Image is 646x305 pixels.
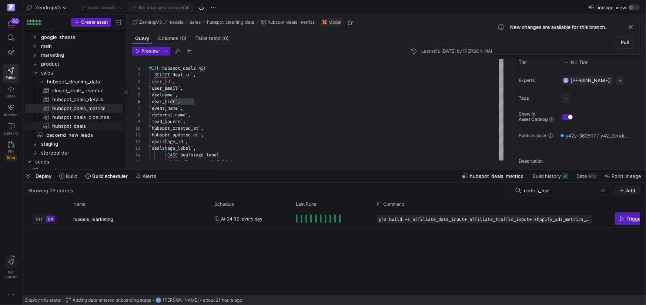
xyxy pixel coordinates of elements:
[163,298,199,303] span: [PERSON_NAME]
[170,159,180,165] span: WHEN
[36,217,43,221] span: OFF
[193,72,196,78] span: ,
[25,77,123,86] div: Press SPACE to select this row.
[135,36,149,41] span: Query
[132,145,140,152] div: 13
[4,112,18,117] span: Monitor
[35,158,122,166] span: seeds
[180,119,183,125] span: `
[139,20,162,25] span: ZendropV3
[193,145,196,151] span: ,
[35,4,61,10] span: ZendropV3
[149,92,152,98] span: `
[25,113,123,122] div: Press SPACE to select this row.
[201,125,204,131] span: ,
[203,298,242,303] span: about 21 hours ago
[132,65,140,72] div: 1
[152,112,185,118] span: referral_name
[588,173,597,179] div: 66K
[8,149,14,154] span: PRs
[47,77,122,86] span: hubspot_cleaning_data
[149,79,152,84] span: `
[152,79,170,84] span: user_id
[132,125,140,132] div: 10
[28,188,73,193] div: Showing 29 entries
[155,297,161,303] div: JD
[25,148,123,157] div: Press SPACE to select this row.
[532,173,561,179] span: Build history
[191,72,193,78] span: `
[25,33,123,42] div: Press SPACE to select this row.
[178,105,180,111] span: `
[25,95,123,104] div: Press SPACE to select this row.
[149,112,152,118] span: `
[11,18,20,24] div: 68
[379,217,591,222] span: y42 build -s affiliate_data_input+ affiliate_traffic_input+ shopify_ads_metrics_sheet+ master_ads...
[132,132,140,138] div: 11
[198,125,201,131] span: `
[3,1,19,14] a: https://storage.googleapis.com/y42-prod-data-exchange/images/qZXOSqkTtPuVcXVzF40oUlM07HVTwZXfPK0U...
[573,170,600,182] button: Data66K
[169,20,184,25] span: models
[52,95,114,104] span: hubspot_deals_details​​​​​​​​​​
[167,152,178,158] span: CASE
[132,85,140,92] div: 4
[73,202,86,207] span: Name
[626,188,635,193] span: Add
[570,77,610,83] span: [PERSON_NAME]
[562,57,590,67] button: No tierNo Tier
[64,295,244,305] button: Adding date entered onboarding stageJD[PERSON_NAME]about 21 hours ago
[143,173,156,179] span: Alerts
[46,131,114,139] span: backend_new_leads​​​​​​​​​​
[170,79,173,84] span: `
[175,99,178,105] span: `
[152,139,183,145] span: dealstage_id
[132,112,140,118] div: 8
[3,64,19,83] a: Editor
[158,36,187,41] span: Columns
[41,140,122,148] span: staging
[188,112,191,118] span: ,
[41,166,114,175] span: paypal_codes​​​​​​
[25,298,61,303] span: Deploy this state:
[48,217,53,221] span: ON
[188,18,202,27] button: sales
[3,120,19,138] a: Catalog
[152,85,178,91] span: user_email
[563,77,569,83] div: GC
[152,99,175,105] span: deal_tier
[566,133,631,139] span: y42y-362517 / y42_ZendropV3_main / hubspot_deals_metrics
[595,4,627,10] span: Lineage view
[25,50,123,59] div: Press SPACE to select this row.
[180,85,183,91] span: ,
[25,157,123,166] div: Press SPACE to select this row.
[149,119,152,125] span: `
[149,105,152,111] span: `
[132,98,140,105] div: 6
[519,60,556,65] span: Tier
[73,298,151,303] span: Adding date entered onboarding stage
[132,92,140,98] div: 5
[141,49,159,54] span: Preview
[132,158,140,165] div: 15
[183,119,185,125] span: ,
[205,18,257,27] button: hubspot_cleaning_data
[149,65,160,71] span: WITH
[52,104,114,113] span: hubspot_deals_metrics​​​​​​​​​​
[7,4,15,11] img: https://storage.googleapis.com/y42-prod-data-exchange/images/qZXOSqkTtPuVcXVzF40oUlM07HVTwZXfPK0U...
[36,173,51,179] span: Deploy
[195,36,229,41] span: Table tests
[296,202,316,207] span: Last Runs
[198,132,201,138] span: `
[149,125,152,131] span: `
[204,65,206,71] span: (
[6,94,16,98] span: Code
[149,145,152,151] span: `
[178,85,180,91] span: `
[519,133,546,138] span: Publish asset
[25,104,123,113] div: Press SPACE to select this row.
[81,20,108,25] span: Create asset
[5,155,17,160] span: Beta
[66,173,77,179] span: Build
[198,65,204,71] span: AS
